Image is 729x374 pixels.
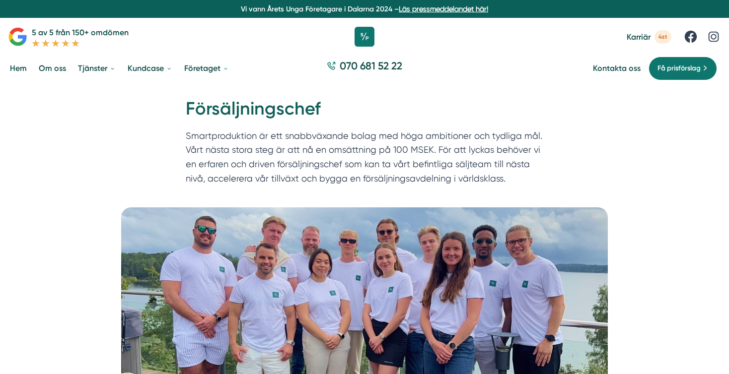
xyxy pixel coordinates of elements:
p: 5 av 5 från 150+ omdömen [32,26,129,39]
a: Företaget [182,56,231,81]
span: Få prisförslag [657,63,701,74]
p: Smartproduktion är ett snabbväxande bolag med höga ambitioner och tydliga mål. Vårt nästa stora s... [186,129,543,190]
a: Karriär 4st [627,30,671,44]
a: Tjänster [76,56,118,81]
a: 070 681 52 22 [323,59,406,78]
a: Kontakta oss [593,63,641,73]
span: 4st [655,30,671,44]
span: 070 681 52 22 [340,59,402,73]
a: Läs pressmeddelandet här! [399,5,488,13]
a: Få prisförslag [649,57,717,80]
a: Hem [8,56,29,81]
span: Karriär [627,32,651,42]
p: Vi vann Årets Unga Företagare i Dalarna 2024 – [4,4,725,14]
h1: Försäljningschef [186,97,543,129]
a: Kundcase [126,56,174,81]
a: Om oss [37,56,68,81]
